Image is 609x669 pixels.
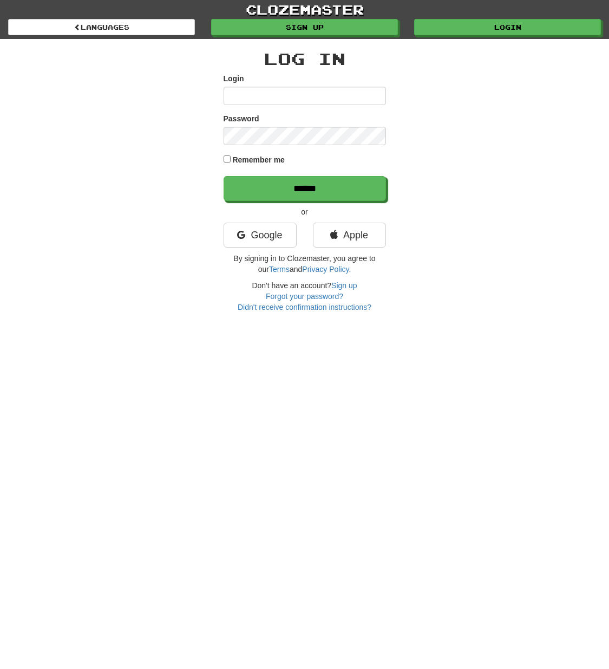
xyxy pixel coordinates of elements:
a: Privacy Policy [302,265,349,274]
div: Don't have an account? [224,280,386,313]
a: Forgot your password? [266,292,343,301]
a: Didn't receive confirmation instructions? [238,303,371,311]
a: Login [414,19,601,35]
label: Password [224,113,259,124]
a: Languages [8,19,195,35]
p: By signing in to Clozemaster, you agree to our and . [224,253,386,275]
label: Login [224,73,244,84]
a: Google [224,223,297,248]
h2: Log In [224,50,386,68]
a: Sign up [331,281,357,290]
a: Sign up [211,19,398,35]
label: Remember me [232,154,285,165]
a: Terms [269,265,290,274]
a: Apple [313,223,386,248]
p: or [224,206,386,217]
